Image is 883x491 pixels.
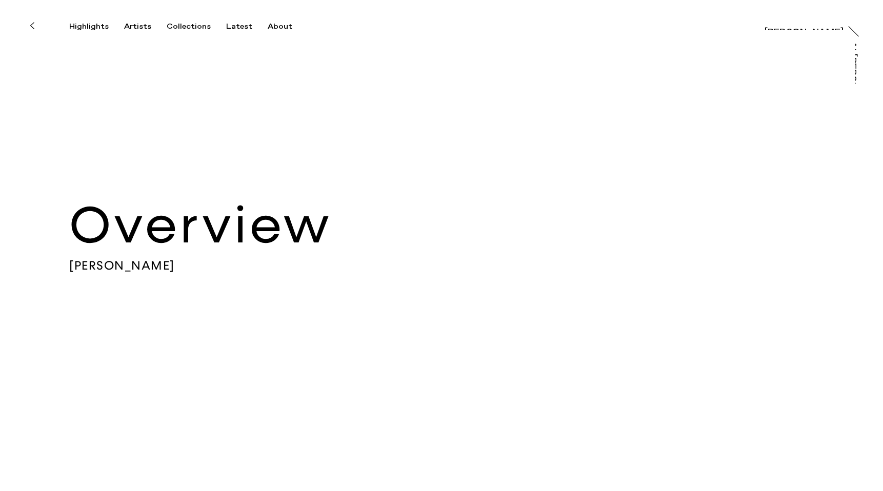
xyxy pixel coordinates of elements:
[226,22,252,31] div: Latest
[167,22,226,31] button: Collections
[69,194,814,258] h2: Overview
[765,19,844,30] a: [PERSON_NAME]
[849,42,857,133] div: At [PERSON_NAME]
[167,22,211,31] div: Collections
[268,22,308,31] button: About
[69,22,109,31] div: Highlights
[124,22,167,31] button: Artists
[69,258,814,273] span: [PERSON_NAME]
[69,22,124,31] button: Highlights
[124,22,151,31] div: Artists
[268,22,292,31] div: About
[226,22,268,31] button: Latest
[855,42,866,84] a: At [PERSON_NAME]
